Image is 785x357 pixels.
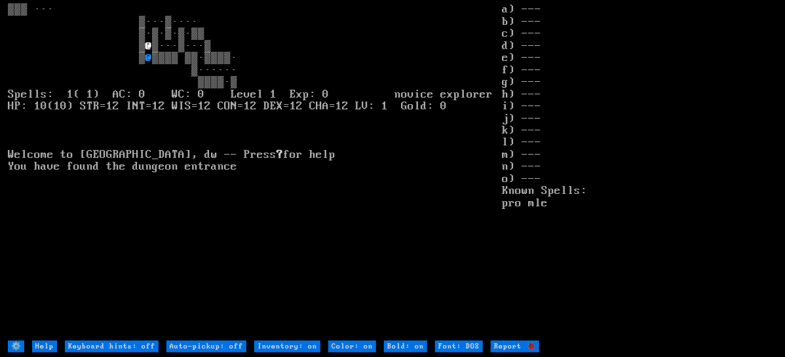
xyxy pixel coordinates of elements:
stats: a) --- b) --- c) --- d) --- e) --- f) --- g) --- h) --- i) --- j) --- k) --- l) --- m) --- n) ---... [503,3,777,339]
input: ⚙️ [8,341,24,352]
font: @ [145,39,152,52]
input: Inventory: on [254,341,320,352]
font: @ [145,51,152,64]
larn: ▒▒▒ ··· ▒···▒···· ▒·▒·▒·▒·▒▒ ▒ ▒···▒···▒ ▒ ▒▒▒▒ ▒▒·▒▒▒▒· ▒······ ▒▒▒▒·▒ Spells: 1( 1) AC: 0 WC: 0... [8,3,503,339]
input: Color: on [328,341,376,352]
b: ? [277,148,283,161]
input: Auto-pickup: off [166,341,246,352]
input: Help [32,341,57,352]
input: Bold: on [384,341,427,352]
input: Report 🐞 [491,341,539,352]
input: Keyboard hints: off [65,341,159,352]
input: Font: DOS [435,341,483,352]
